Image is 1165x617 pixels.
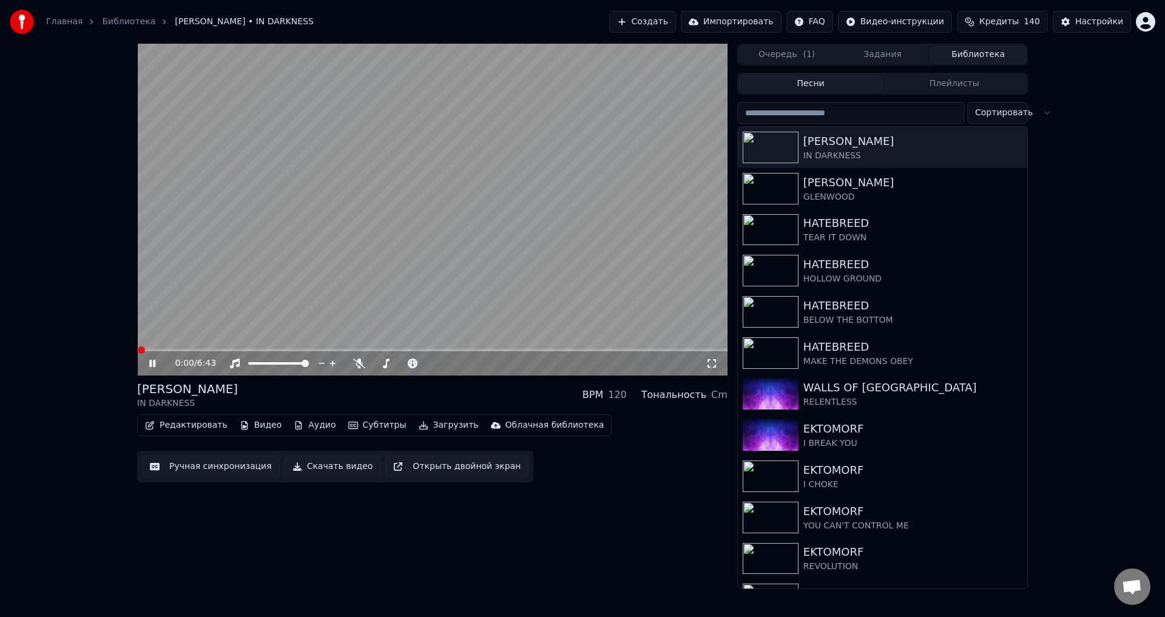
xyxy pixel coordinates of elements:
span: Сортировать [975,107,1033,119]
div: EKTOMORF [803,544,1022,561]
nav: breadcrumb [46,16,314,28]
button: Скачать видео [285,456,381,477]
button: Задания [835,46,931,64]
img: youka [10,10,34,34]
div: Cm [711,388,728,402]
button: Редактировать [140,417,232,434]
div: HATEBREED [803,256,1022,273]
button: Плейлисты [882,75,1026,93]
div: HATEBREED [803,215,1022,232]
div: YOU CAN'T CONTROL ME [803,520,1022,532]
div: / [175,357,204,369]
div: Тональность [641,388,706,402]
span: Кредиты [979,16,1019,28]
button: Открыть двойной экран [385,456,528,477]
div: [PERSON_NAME] [803,133,1022,150]
button: Субтитры [343,417,411,434]
button: Очередь [739,46,835,64]
span: 6:43 [197,357,216,369]
span: [PERSON_NAME] • IN DARKNESS [175,16,314,28]
div: IN DARKNESS [137,397,238,410]
div: MAKE THE DEMONS OBEY [803,356,1022,368]
div: TEAR IT DOWN [803,232,1022,244]
div: I CHOKE [803,479,1022,491]
button: Настройки [1053,11,1131,33]
div: BPM [582,388,603,402]
div: REVOLUTION [803,561,1022,573]
a: Главная [46,16,83,28]
div: [PERSON_NAME] [137,380,238,397]
button: Кредиты140 [957,11,1048,33]
div: GLENWOOD [803,191,1022,203]
span: 140 [1024,16,1040,28]
div: Облачная библиотека [505,419,604,431]
button: Песни [739,75,883,93]
div: 120 [608,388,627,402]
a: Библиотека [102,16,155,28]
span: ( 1 ) [803,49,815,61]
div: RELENTLESS [803,396,1022,408]
button: Создать [609,11,676,33]
div: EKTOMORF [803,503,1022,520]
button: Аудио [289,417,340,434]
div: HOLLOW GROUND [803,273,1022,285]
button: FAQ [786,11,833,33]
div: [PERSON_NAME] [803,174,1022,191]
div: HATEBREED [803,339,1022,356]
button: Импортировать [681,11,782,33]
button: Загрузить [414,417,484,434]
div: EKTOMORF [803,420,1022,437]
div: EKTOMORF [803,585,1022,602]
button: Видео [235,417,287,434]
button: Библиотека [930,46,1026,64]
button: Видео-инструкции [838,11,952,33]
div: EKTOMORF [803,462,1022,479]
div: I BREAK YOU [803,437,1022,450]
div: HATEBREED [803,297,1022,314]
div: BELOW THE BOTTOM [803,314,1022,326]
div: IN DARKNESS [803,150,1022,162]
div: Открытый чат [1114,568,1150,605]
div: Настройки [1075,16,1123,28]
button: Ручная синхронизация [142,456,280,477]
span: 0:00 [175,357,194,369]
div: WALLS OF [GEOGRAPHIC_DATA] [803,379,1022,396]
